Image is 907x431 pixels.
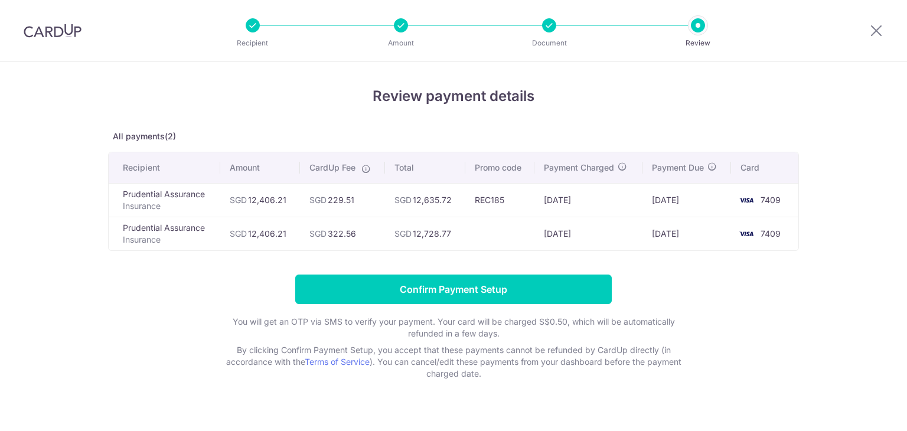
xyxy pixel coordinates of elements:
span: Payment Due [652,162,704,174]
p: You will get an OTP via SMS to verify your payment. Your card will be charged S$0.50, which will ... [217,316,690,339]
p: Amount [357,37,445,49]
p: Review [654,37,742,49]
td: Prudential Assurance [109,183,220,217]
th: Total [385,152,465,183]
td: [DATE] [534,183,642,217]
img: <span class="translation_missing" title="translation missing: en.account_steps.new_confirm_form.b... [735,193,758,207]
p: All payments(2) [108,130,799,142]
span: SGD [394,195,412,205]
td: 12,406.21 [220,183,300,217]
input: Confirm Payment Setup [295,275,612,304]
img: CardUp [24,24,81,38]
td: 229.51 [300,183,385,217]
td: [DATE] [642,217,731,250]
td: 322.56 [300,217,385,250]
th: Amount [220,152,300,183]
span: SGD [394,228,412,239]
span: CardUp Fee [309,162,355,174]
p: By clicking Confirm Payment Setup, you accept that these payments cannot be refunded by CardUp di... [217,344,690,380]
th: Recipient [109,152,220,183]
th: Promo code [465,152,534,183]
span: Payment Charged [544,162,614,174]
th: Card [731,152,798,183]
p: Insurance [123,234,211,246]
span: SGD [230,228,247,239]
td: REC185 [465,183,534,217]
td: 12,635.72 [385,183,465,217]
p: Insurance [123,200,211,212]
h4: Review payment details [108,86,799,107]
td: [DATE] [642,183,731,217]
span: 7409 [761,195,781,205]
img: <span class="translation_missing" title="translation missing: en.account_steps.new_confirm_form.b... [735,227,758,241]
p: Document [505,37,593,49]
td: 12,728.77 [385,217,465,250]
span: SGD [309,228,327,239]
span: 7409 [761,228,781,239]
span: SGD [309,195,327,205]
p: Recipient [209,37,296,49]
td: Prudential Assurance [109,217,220,250]
td: [DATE] [534,217,642,250]
td: 12,406.21 [220,217,300,250]
iframe: Opens a widget where you can find more information [831,396,895,425]
a: Terms of Service [305,357,370,367]
span: SGD [230,195,247,205]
